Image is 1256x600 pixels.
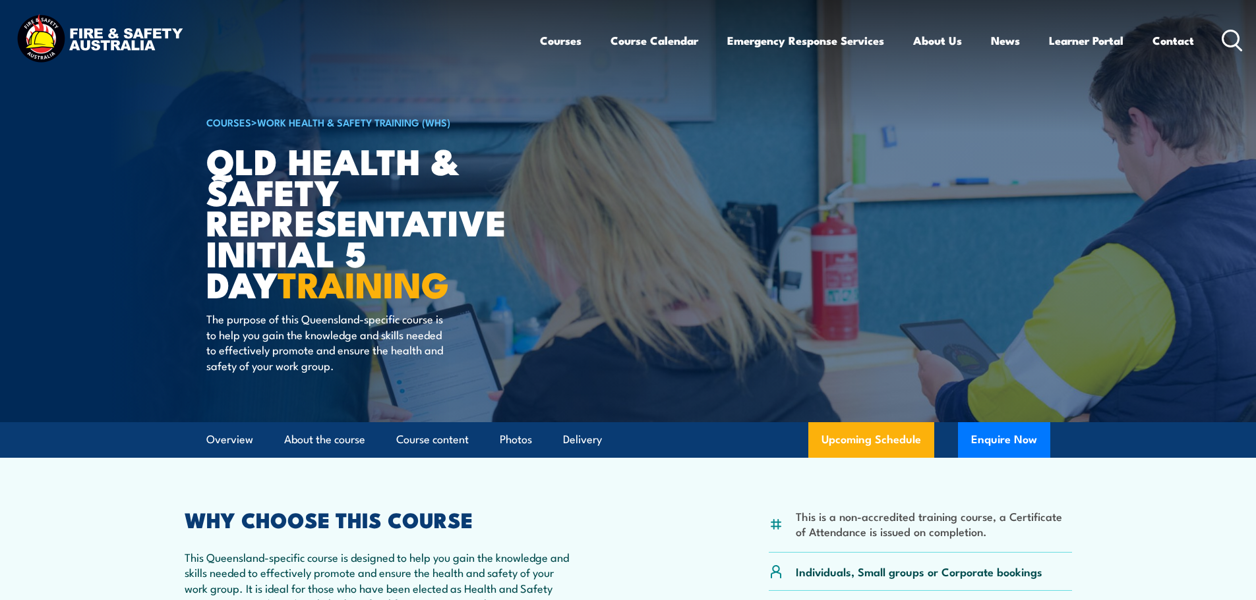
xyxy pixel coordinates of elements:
a: Overview [206,422,253,457]
a: Contact [1152,23,1194,58]
p: The purpose of this Queensland-specific course is to help you gain the knowledge and skills neede... [206,311,447,373]
a: News [991,23,1020,58]
a: COURSES [206,115,251,129]
h2: WHY CHOOSE THIS COURSE [185,510,570,528]
a: About the course [284,422,365,457]
a: Course content [396,422,469,457]
a: Delivery [563,422,602,457]
a: Work Health & Safety Training (WHS) [257,115,450,129]
a: Photos [500,422,532,457]
a: Course Calendar [611,23,698,58]
a: Emergency Response Services [727,23,884,58]
a: Learner Portal [1049,23,1123,58]
h6: > [206,114,532,130]
a: Upcoming Schedule [808,422,934,458]
p: Individuals, Small groups or Corporate bookings [796,564,1042,579]
strong: TRAINING [278,256,449,310]
a: About Us [913,23,962,58]
h1: QLD Health & Safety Representative Initial 5 Day [206,145,532,299]
a: Courses [540,23,582,58]
button: Enquire Now [958,422,1050,458]
li: This is a non-accredited training course, a Certificate of Attendance is issued on completion. [796,508,1072,539]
